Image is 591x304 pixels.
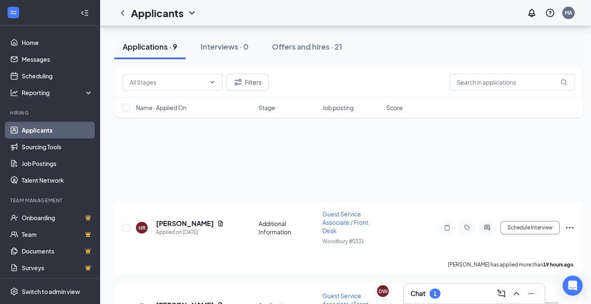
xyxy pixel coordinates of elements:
[322,238,364,244] span: Woodbury #0331
[272,41,342,52] div: Offers and hires · 21
[545,8,555,18] svg: QuestionInfo
[233,77,243,87] svg: Filter
[462,224,472,231] svg: Tag
[217,220,224,227] svg: Document
[22,138,93,155] a: Sourcing Tools
[525,287,538,300] button: Minimize
[22,259,93,276] a: SurveysCrown
[22,88,93,97] div: Reporting
[322,210,368,234] span: Guest Service Associate / Front Desk
[22,243,93,259] a: DocumentsCrown
[433,290,437,297] div: 1
[156,219,214,228] h5: [PERSON_NAME]
[22,51,93,68] a: Messages
[226,74,269,90] button: Filter Filters
[22,287,80,296] div: Switch to admin view
[322,103,354,112] span: Job posting
[565,9,572,16] div: MA
[136,103,186,112] span: Name · Applied On
[386,103,403,112] span: Score
[209,79,216,85] svg: ChevronDown
[187,8,197,18] svg: ChevronDown
[22,172,93,188] a: Talent Network
[379,288,387,295] div: DW
[442,224,452,231] svg: Note
[450,74,575,90] input: Search in applications
[9,8,18,17] svg: WorkstreamLogo
[10,109,91,116] div: Hiring
[259,103,275,112] span: Stage
[511,289,521,299] svg: ChevronUp
[565,223,575,233] svg: Ellipses
[22,34,93,51] a: Home
[259,219,317,236] div: Additional Information
[123,41,177,52] div: Applications · 9
[410,289,425,298] h3: Chat
[500,221,560,234] button: Schedule Interview
[22,122,93,138] a: Applicants
[22,155,93,172] a: Job Postings
[22,226,93,243] a: TeamCrown
[510,287,523,300] button: ChevronUp
[22,209,93,226] a: OnboardingCrown
[22,68,93,84] a: Scheduling
[156,228,224,236] div: Applied on [DATE]
[131,6,184,20] h1: Applicants
[118,8,128,18] svg: ChevronLeft
[10,88,18,97] svg: Analysis
[496,289,506,299] svg: ComposeMessage
[561,79,567,85] svg: MagnifyingGlass
[527,8,537,18] svg: Notifications
[526,289,536,299] svg: Minimize
[543,261,573,268] b: 19 hours ago
[138,224,146,231] div: HR
[201,41,249,52] div: Interviews · 0
[130,78,206,87] input: All Stages
[495,287,508,300] button: ComposeMessage
[10,287,18,296] svg: Settings
[80,9,89,17] svg: Collapse
[563,276,583,296] div: Open Intercom Messenger
[10,197,91,204] div: Team Management
[448,261,575,268] p: [PERSON_NAME] has applied more than .
[482,224,492,231] svg: ActiveChat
